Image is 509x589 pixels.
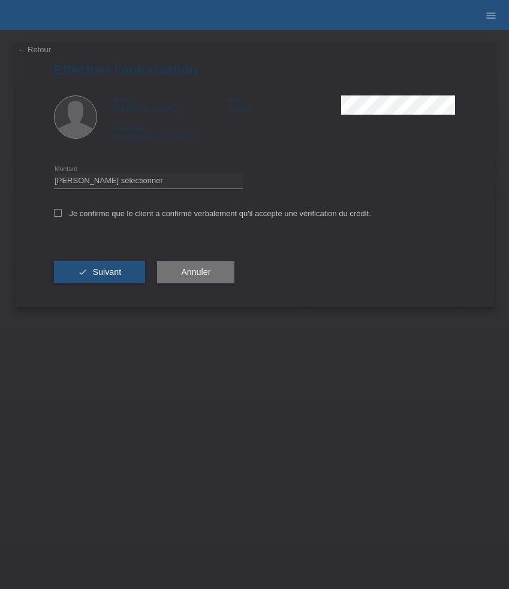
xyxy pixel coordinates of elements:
[18,45,52,54] a: ← Retour
[227,95,341,113] div: Gulsen
[78,267,88,277] i: check
[485,10,497,22] i: menu
[479,11,503,19] a: menu
[157,261,234,284] button: Annuler
[54,62,456,77] h1: Effectuer l’autorisation
[54,209,371,218] label: Je confirme que le client a confirmé verbalement qu'il accepte une vérification du crédit.
[114,97,137,104] span: Prénom
[54,261,146,284] button: check Suivant
[114,125,145,132] span: Nationalité
[114,95,228,113] div: [PERSON_NAME]
[92,267,121,277] span: Suivant
[227,97,241,104] span: Nom
[181,267,210,277] span: Annuler
[114,124,228,142] div: [GEOGRAPHIC_DATA]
